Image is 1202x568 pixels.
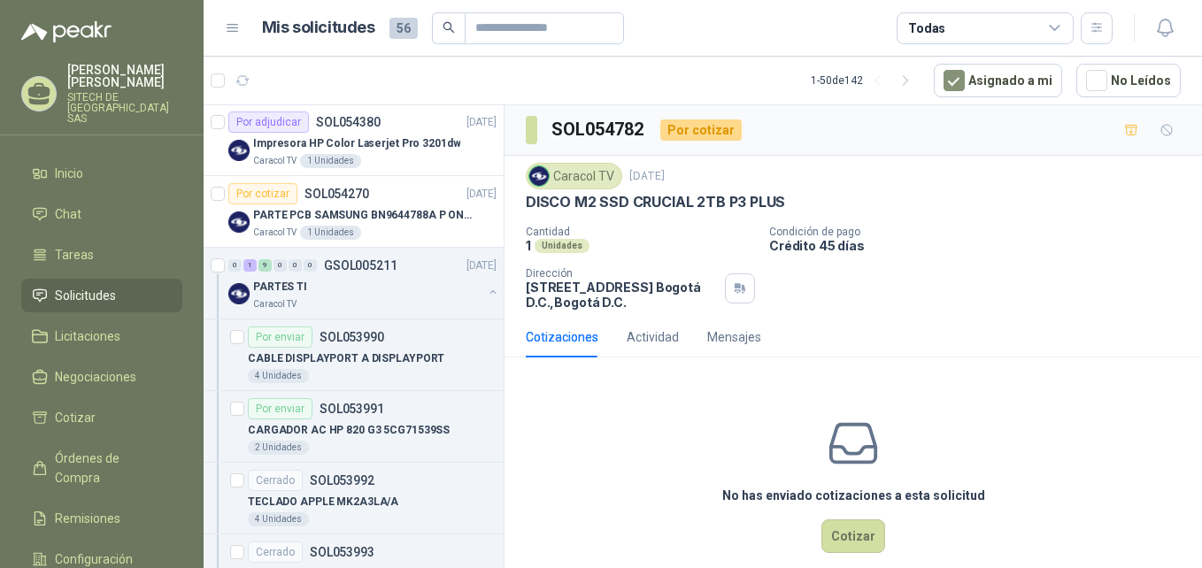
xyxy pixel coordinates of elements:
[443,21,455,34] span: search
[253,207,474,224] p: PARTE PCB SAMSUNG BN9644788A P ONECONNE
[722,486,985,505] h3: No has enviado cotizaciones a esta solicitud
[248,494,398,510] p: TECLADO APPLE MK2A3LA/A
[253,297,297,311] p: Caracol TV
[228,255,500,311] a: 0 1 9 0 0 0 GSOL005211[DATE] Company LogoPARTES TICaracol TV
[526,226,755,238] p: Cantidad
[320,403,384,415] p: SOL053991
[228,283,250,304] img: Company Logo
[67,64,182,88] p: [PERSON_NAME] [PERSON_NAME]
[526,267,718,280] p: Dirección
[55,286,116,305] span: Solicitudes
[551,116,646,143] h3: SOL054782
[228,140,250,161] img: Company Logo
[67,92,182,124] p: SITECH DE [GEOGRAPHIC_DATA] SAS
[55,326,120,346] span: Licitaciones
[55,164,83,183] span: Inicio
[21,279,182,312] a: Solicitudes
[55,204,81,224] span: Chat
[228,211,250,233] img: Company Logo
[529,166,549,186] img: Company Logo
[526,280,718,310] p: [STREET_ADDRESS] Bogotá D.C. , Bogotá D.C.
[304,188,369,200] p: SOL054270
[1076,64,1181,97] button: No Leídos
[204,319,504,391] a: Por enviarSOL053990CABLE DISPLAYPORT A DISPLAYPORT4 Unidades
[316,116,381,128] p: SOL054380
[629,168,665,185] p: [DATE]
[466,186,497,203] p: [DATE]
[908,19,945,38] div: Todas
[248,512,309,526] div: 4 Unidades
[204,176,504,248] a: Por cotizarSOL054270[DATE] Company LogoPARTE PCB SAMSUNG BN9644788A P ONECONNECaracol TV1 Unidades
[300,226,361,240] div: 1 Unidades
[258,259,272,272] div: 9
[811,66,920,95] div: 1 - 50 de 142
[204,104,504,176] a: Por adjudicarSOL054380[DATE] Company LogoImpresora HP Color Laserjet Pro 3201dwCaracol TV1 Unidades
[21,157,182,190] a: Inicio
[262,15,375,41] h1: Mis solicitudes
[389,18,418,39] span: 56
[821,519,885,553] button: Cotizar
[248,470,303,491] div: Cerrado
[769,238,1195,253] p: Crédito 45 días
[21,238,182,272] a: Tareas
[248,326,312,348] div: Por enviar
[248,441,309,455] div: 2 Unidades
[253,135,460,152] p: Impresora HP Color Laserjet Pro 3201dw
[204,391,504,463] a: Por enviarSOL053991CARGADOR AC HP 820 G3 5CG71539SS2 Unidades
[526,238,531,253] p: 1
[253,226,297,240] p: Caracol TV
[526,193,785,211] p: DISCO M2 SSD CRUCIAL 2TB P3 PLUS
[248,541,303,563] div: Cerrado
[21,441,182,495] a: Órdenes de Compra
[55,449,166,487] span: Órdenes de Compra
[289,259,302,272] div: 0
[55,509,120,528] span: Remisiones
[228,111,309,133] div: Por adjudicar
[526,163,622,189] div: Caracol TV
[243,259,257,272] div: 1
[310,546,374,558] p: SOL053993
[707,327,761,347] div: Mensajes
[274,259,287,272] div: 0
[55,245,94,265] span: Tareas
[248,350,444,367] p: CABLE DISPLAYPORT A DISPLAYPORT
[21,21,112,42] img: Logo peakr
[21,360,182,394] a: Negociaciones
[304,259,317,272] div: 0
[228,259,242,272] div: 0
[660,119,742,141] div: Por cotizar
[21,502,182,535] a: Remisiones
[526,327,598,347] div: Cotizaciones
[324,259,397,272] p: GSOL005211
[310,474,374,487] p: SOL053992
[248,398,312,419] div: Por enviar
[228,183,297,204] div: Por cotizar
[320,331,384,343] p: SOL053990
[55,367,136,387] span: Negociaciones
[466,257,497,274] p: [DATE]
[21,197,182,231] a: Chat
[248,422,450,439] p: CARGADOR AC HP 820 G3 5CG71539SS
[204,463,504,534] a: CerradoSOL053992TECLADO APPLE MK2A3LA/A4 Unidades
[535,239,589,253] div: Unidades
[627,327,679,347] div: Actividad
[55,408,96,427] span: Cotizar
[253,279,307,296] p: PARTES TI
[466,114,497,131] p: [DATE]
[21,319,182,353] a: Licitaciones
[934,64,1062,97] button: Asignado a mi
[769,226,1195,238] p: Condición de pago
[248,369,309,383] div: 4 Unidades
[21,401,182,434] a: Cotizar
[253,154,297,168] p: Caracol TV
[300,154,361,168] div: 1 Unidades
